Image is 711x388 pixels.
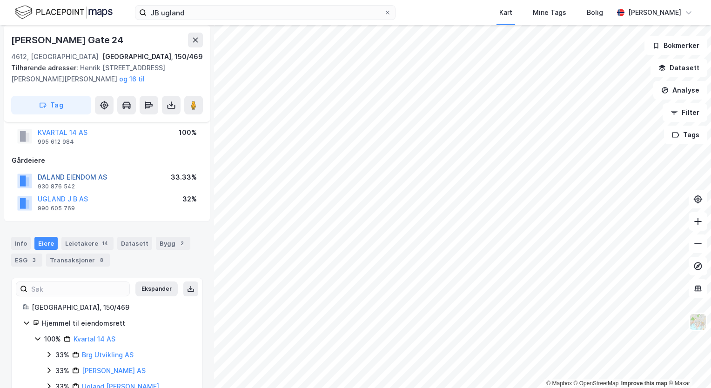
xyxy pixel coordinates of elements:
[12,155,202,166] div: Gårdeiere
[179,127,197,138] div: 100%
[11,64,80,72] span: Tilhørende adresser:
[587,7,603,18] div: Bolig
[574,380,619,387] a: OpenStreetMap
[546,380,572,387] a: Mapbox
[11,62,195,85] div: Henrik [STREET_ADDRESS][PERSON_NAME][PERSON_NAME]
[29,255,39,265] div: 3
[100,239,110,248] div: 14
[664,126,707,144] button: Tags
[61,237,114,250] div: Leietakere
[628,7,681,18] div: [PERSON_NAME]
[11,96,91,114] button: Tag
[55,365,69,376] div: 33%
[182,194,197,205] div: 32%
[74,335,115,343] a: Kvartal 14 AS
[44,334,61,345] div: 100%
[11,237,31,250] div: Info
[97,255,106,265] div: 8
[689,313,707,331] img: Z
[117,237,152,250] div: Datasett
[11,254,42,267] div: ESG
[135,281,178,296] button: Ekspander
[32,302,191,313] div: [GEOGRAPHIC_DATA], 150/469
[621,380,667,387] a: Improve this map
[533,7,566,18] div: Mine Tags
[27,282,129,296] input: Søk
[82,351,134,359] a: Brg Utvikling AS
[15,4,113,20] img: logo.f888ab2527a4732fd821a326f86c7f29.svg
[38,138,74,146] div: 995 612 984
[156,237,190,250] div: Bygg
[171,172,197,183] div: 33.33%
[55,349,69,361] div: 33%
[653,81,707,100] button: Analyse
[664,343,711,388] iframe: Chat Widget
[147,6,384,20] input: Søk på adresse, matrikkel, gårdeiere, leietakere eller personer
[38,183,75,190] div: 930 876 542
[46,254,110,267] div: Transaksjoner
[11,33,125,47] div: [PERSON_NAME] Gate 24
[644,36,707,55] button: Bokmerker
[102,51,203,62] div: [GEOGRAPHIC_DATA], 150/469
[651,59,707,77] button: Datasett
[177,239,187,248] div: 2
[11,51,99,62] div: 4612, [GEOGRAPHIC_DATA]
[663,103,707,122] button: Filter
[34,237,58,250] div: Eiere
[82,367,146,375] a: [PERSON_NAME] AS
[499,7,512,18] div: Kart
[38,205,75,212] div: 990 605 769
[42,318,191,329] div: Hjemmel til eiendomsrett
